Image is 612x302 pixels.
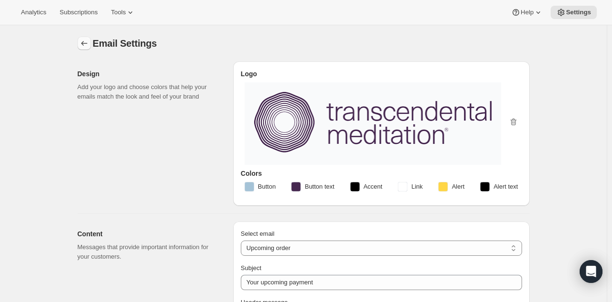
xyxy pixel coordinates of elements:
[433,179,470,194] button: Alert
[566,9,591,16] span: Settings
[551,6,597,19] button: Settings
[258,182,276,191] span: Button
[452,182,464,191] span: Alert
[78,242,218,262] p: Messages that provide important information for your customers.
[241,169,522,178] h3: Colors
[78,229,218,239] h2: Content
[254,92,492,152] img: tm-logo.png
[239,179,282,194] button: Button
[93,38,157,49] span: Email Settings
[580,260,602,283] div: Open Intercom Messenger
[241,230,275,237] span: Select email
[286,179,340,194] button: Button text
[345,179,388,194] button: Accent
[505,6,549,19] button: Help
[78,37,91,50] button: Settings
[494,182,518,191] span: Alert text
[411,182,423,191] span: Link
[111,9,126,16] span: Tools
[364,182,383,191] span: Accent
[305,182,334,191] span: Button text
[21,9,46,16] span: Analytics
[392,179,428,194] button: Link
[474,179,523,194] button: Alert text
[54,6,103,19] button: Subscriptions
[59,9,98,16] span: Subscriptions
[78,82,218,101] p: Add your logo and choose colors that help your emails match the look and feel of your brand
[241,264,261,272] span: Subject
[241,69,522,79] h3: Logo
[15,6,52,19] button: Analytics
[521,9,533,16] span: Help
[78,69,218,79] h2: Design
[105,6,141,19] button: Tools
